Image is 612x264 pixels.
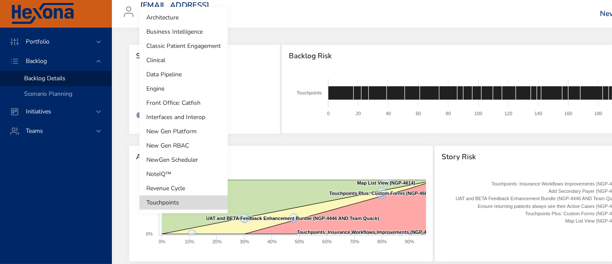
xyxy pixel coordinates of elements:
li: Data Pipeline [139,67,228,82]
li: New Gen Platform [139,124,228,138]
li: New Gen RBAC [139,138,228,153]
li: Business Intelligence [139,25,228,39]
li: Classic Patient Engagement [139,39,228,53]
li: Interfaces and Interop [139,110,228,124]
li: Clinical [139,53,228,67]
li: NewGen Scheduler [139,153,228,167]
li: Touchpoints [139,195,228,210]
li: Architecture [139,10,228,25]
li: NoteIQ™ [139,167,228,181]
li: Engine [139,82,228,96]
li: Revenue Cycle [139,181,228,195]
li: Front Office: Catfish [139,96,228,110]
